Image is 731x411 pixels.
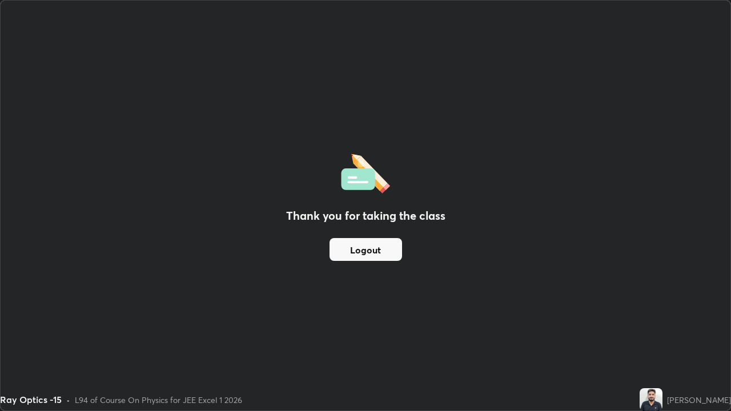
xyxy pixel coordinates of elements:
[341,150,390,194] img: offlineFeedback.1438e8b3.svg
[286,207,445,224] h2: Thank you for taking the class
[640,388,662,411] img: d3357a0e3dcb4a65ad3c71fec026961c.jpg
[66,394,70,406] div: •
[330,238,402,261] button: Logout
[667,394,731,406] div: [PERSON_NAME]
[75,394,242,406] div: L94 of Course On Physics for JEE Excel 1 2026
